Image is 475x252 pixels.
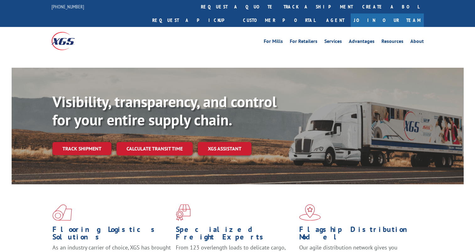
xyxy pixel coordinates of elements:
[116,142,193,155] a: Calculate transit time
[176,204,191,221] img: xgs-icon-focused-on-flooring-red
[198,142,251,155] a: XGS ASSISTANT
[52,204,72,221] img: xgs-icon-total-supply-chain-intelligence-red
[351,13,424,27] a: Join Our Team
[299,226,418,244] h1: Flagship Distribution Model
[290,39,317,46] a: For Retailers
[410,39,424,46] a: About
[52,92,277,129] b: Visibility, transparency, and control for your entire supply chain.
[320,13,351,27] a: Agent
[381,39,403,46] a: Resources
[148,13,238,27] a: Request a pickup
[324,39,342,46] a: Services
[51,3,84,10] a: [PHONE_NUMBER]
[52,142,111,155] a: Track shipment
[176,226,294,244] h1: Specialized Freight Experts
[299,204,321,221] img: xgs-icon-flagship-distribution-model-red
[238,13,320,27] a: Customer Portal
[52,226,171,244] h1: Flooring Logistics Solutions
[264,39,283,46] a: For Mills
[349,39,375,46] a: Advantages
